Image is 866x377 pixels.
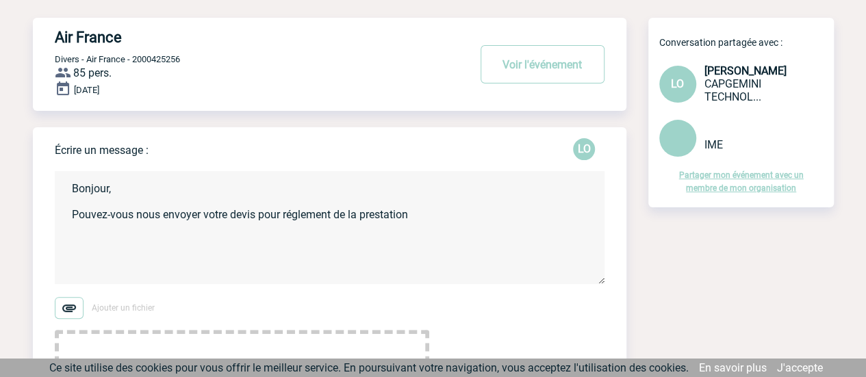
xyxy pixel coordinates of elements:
[699,361,767,374] a: En savoir plus
[704,77,761,103] span: CAPGEMINI TECHNOLOGY SERVICES
[55,29,428,46] h4: Air France
[704,64,787,77] span: [PERSON_NAME]
[573,138,595,160] div: Leila OBREMSKI
[573,138,595,160] p: LO
[55,54,180,64] span: Divers - Air France - 2000425256
[671,77,684,90] span: LO
[679,170,804,193] a: Partager mon événement avec un membre de mon organisation
[481,45,604,83] button: Voir l'événement
[92,303,155,313] span: Ajouter un fichier
[49,361,689,374] span: Ce site utilise des cookies pour vous offrir le meilleur service. En poursuivant votre navigation...
[777,361,823,374] a: J'accepte
[659,37,834,48] p: Conversation partagée avec :
[704,138,723,151] span: IME
[74,85,99,95] span: [DATE]
[73,66,112,79] span: 85 pers.
[55,144,149,157] p: Écrire un message :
